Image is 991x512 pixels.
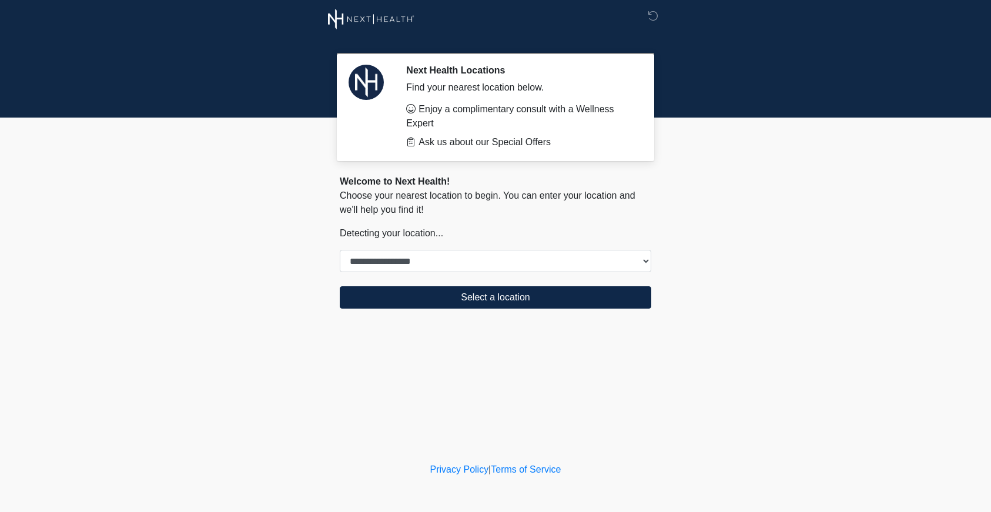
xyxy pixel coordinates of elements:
a: Privacy Policy [430,464,489,474]
h2: Next Health Locations [406,65,634,76]
li: Ask us about our Special Offers [406,135,634,149]
a: Terms of Service [491,464,561,474]
img: Next Health Wellness Logo [328,9,414,29]
img: Agent Avatar [349,65,384,100]
span: Detecting your location... [340,228,443,238]
div: Welcome to Next Health! [340,175,651,189]
a: | [488,464,491,474]
div: Find your nearest location below. [406,81,634,95]
li: Enjoy a complimentary consult with a Wellness Expert [406,102,634,130]
span: Choose your nearest location to begin. You can enter your location and we'll help you find it! [340,190,635,215]
button: Select a location [340,286,651,309]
